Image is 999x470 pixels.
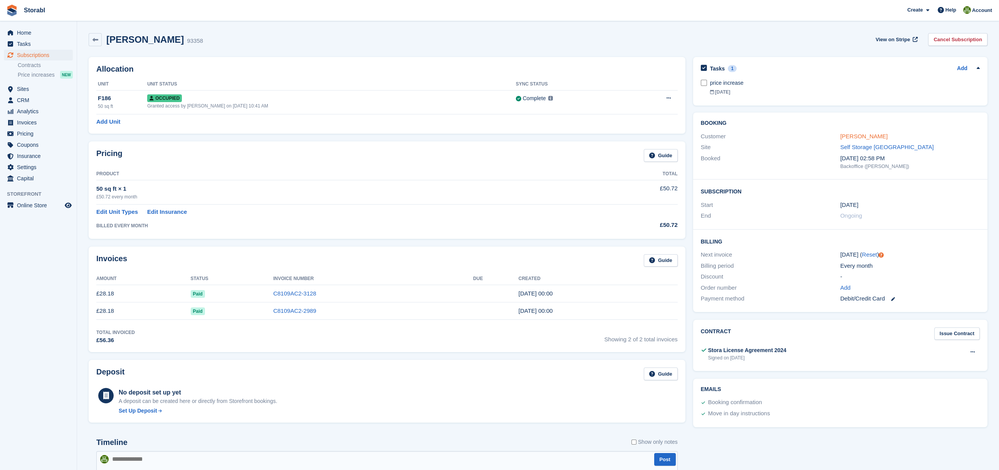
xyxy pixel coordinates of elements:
[840,250,980,259] div: [DATE] ( )
[710,89,980,96] div: [DATE]
[4,139,73,150] a: menu
[96,149,123,162] h2: Pricing
[17,95,63,106] span: CRM
[4,128,73,139] a: menu
[928,33,987,46] a: Cancel Subscription
[147,78,516,91] th: Unit Status
[17,151,63,161] span: Insurance
[96,329,135,336] div: Total Invoiced
[4,106,73,117] a: menu
[17,106,63,117] span: Analytics
[191,290,205,298] span: Paid
[98,103,147,110] div: 50 sq ft
[631,438,636,446] input: Show only notes
[583,180,678,204] td: £50.72
[876,36,910,44] span: View on Stripe
[654,453,676,466] button: Post
[4,117,73,128] a: menu
[100,455,109,463] img: Shurrelle Harrington
[17,173,63,184] span: Capital
[191,307,205,315] span: Paid
[840,144,934,150] a: Self Storage [GEOGRAPHIC_DATA]
[6,5,18,16] img: stora-icon-8386f47178a22dfd0bd8f6a31ec36ba5ce8667c1dd55bd0f319d3a0aa187defe.svg
[4,84,73,94] a: menu
[17,50,63,60] span: Subscriptions
[840,154,980,163] div: [DATE] 02:58 PM
[187,37,203,45] div: 93358
[710,65,725,72] h2: Tasks
[96,302,191,320] td: £28.18
[878,252,885,258] div: Tooltip anchor
[519,307,553,314] time: 2025-07-21 23:00:23 UTC
[96,208,138,217] a: Edit Unit Types
[516,78,628,91] th: Sync Status
[4,162,73,173] a: menu
[972,7,992,14] span: Account
[862,251,877,258] a: Reset
[701,211,840,220] div: End
[147,208,187,217] a: Edit Insurance
[96,168,583,180] th: Product
[583,221,678,230] div: £50.72
[701,120,980,126] h2: Booking
[4,95,73,106] a: menu
[96,65,678,74] h2: Allocation
[4,50,73,60] a: menu
[119,407,277,415] a: Set Up Deposit
[273,307,316,314] a: C8109AC2-2989
[604,329,678,345] span: Showing 2 of 2 total invoices
[701,154,840,170] div: Booked
[708,398,762,407] div: Booking confirmation
[701,262,840,270] div: Billing period
[728,65,737,72] div: 1
[17,117,63,128] span: Invoices
[523,94,546,102] div: Complete
[18,70,73,79] a: Price increases NEW
[4,27,73,38] a: menu
[519,273,678,285] th: Created
[96,193,583,200] div: £50.72 every month
[631,438,678,446] label: Show only notes
[96,117,120,126] a: Add Unit
[873,33,919,46] a: View on Stripe
[96,336,135,345] div: £56.36
[840,284,851,292] a: Add
[96,222,583,229] div: BILLED EVERY MONTH
[963,6,971,14] img: Shurrelle Harrington
[710,79,980,87] div: price increase
[701,284,840,292] div: Order number
[60,71,73,79] div: NEW
[840,294,980,303] div: Debit/Credit Card
[934,327,980,340] a: Issue Contract
[644,368,678,380] a: Guide
[17,84,63,94] span: Sites
[4,200,73,211] a: menu
[119,407,157,415] div: Set Up Deposit
[96,185,583,193] div: 50 sq ft × 1
[701,237,980,245] h2: Billing
[701,143,840,152] div: Site
[840,163,980,170] div: Backoffice ([PERSON_NAME])
[17,162,63,173] span: Settings
[701,187,980,195] h2: Subscription
[840,201,858,210] time: 2025-07-21 23:00:00 UTC
[96,78,147,91] th: Unit
[106,34,184,45] h2: [PERSON_NAME]
[273,290,316,297] a: C8109AC2-3128
[96,254,127,267] h2: Invoices
[840,133,888,139] a: [PERSON_NAME]
[17,139,63,150] span: Coupons
[840,262,980,270] div: Every month
[644,254,678,267] a: Guide
[710,75,980,99] a: price increase [DATE]
[701,132,840,141] div: Customer
[473,273,519,285] th: Due
[147,102,516,109] div: Granted access by [PERSON_NAME] on [DATE] 10:41 AM
[64,201,73,210] a: Preview store
[21,4,48,17] a: Storabl
[4,39,73,49] a: menu
[701,272,840,281] div: Discount
[708,346,786,354] div: Stora License Agreement 2024
[119,397,277,405] p: A deposit can be created here or directly from Storefront bookings.
[701,201,840,210] div: Start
